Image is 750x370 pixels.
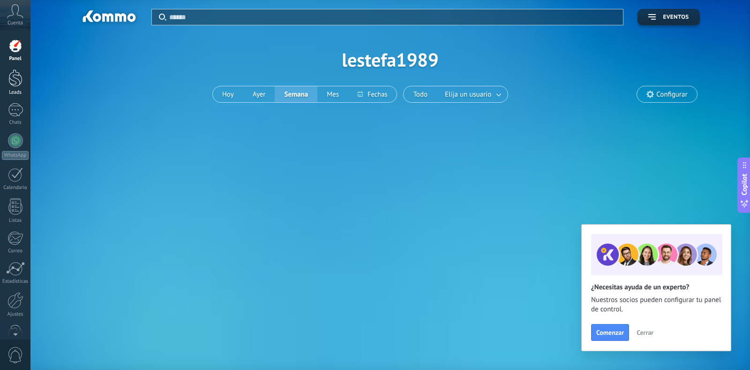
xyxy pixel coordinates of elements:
span: Configurar [656,91,687,98]
span: Comenzar [596,329,624,336]
button: Mes [317,86,348,102]
button: Hoy [213,86,243,102]
div: Calendario [2,185,29,191]
div: Estadísticas [2,279,29,285]
div: WhatsApp [2,151,29,160]
button: Comenzar [591,324,629,341]
h2: ¿Necesitas ayuda de un experto? [591,283,721,292]
div: Listas [2,218,29,224]
span: Elija un usuario [443,88,493,101]
span: Cuenta [7,20,23,26]
button: Todo [404,86,437,102]
button: Ayer [243,86,275,102]
button: Elija un usuario [437,86,508,102]
button: Eventos [637,9,699,25]
div: Ajustes [2,311,29,317]
button: Fechas [348,86,397,102]
button: Cerrar [632,325,658,340]
button: Semana [275,86,317,102]
div: Chats [2,120,29,126]
div: Panel [2,56,29,62]
div: Correo [2,248,29,254]
span: Copilot [740,174,749,195]
span: Cerrar [637,329,653,336]
span: Nuestros socios pueden configurar tu panel de control. [591,295,721,314]
span: Eventos [663,14,689,21]
div: Leads [2,90,29,96]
